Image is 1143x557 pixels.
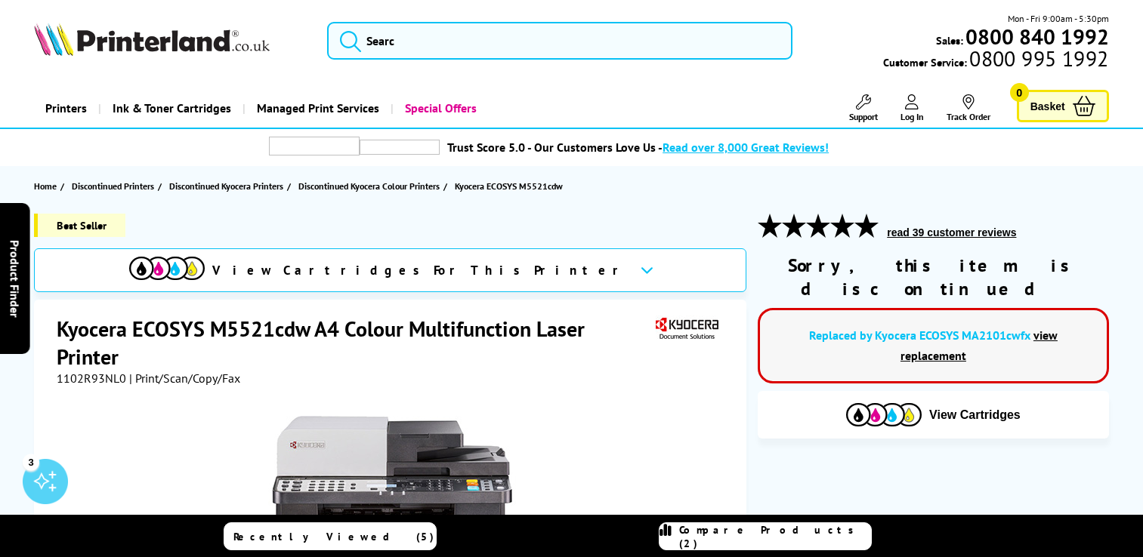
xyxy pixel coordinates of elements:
div: Sorry, this item is discontinued [758,254,1108,300]
a: Log In [900,94,924,122]
a: Compare Products (2) [659,522,872,550]
a: Track Order [947,94,990,122]
span: | Print/Scan/Copy/Fax [129,371,240,386]
a: 0800 840 1992 [963,29,1109,44]
span: Kyocera ECOSYS M5521cdw [455,178,563,194]
img: Cartridges [846,403,922,426]
a: Support [849,94,878,122]
span: View Cartridges For This Printer [212,262,628,278]
img: trustpilot rating [269,137,360,155]
span: Discontinued Printers [72,178,154,194]
a: Recently Viewed (5) [224,522,437,550]
span: Best Seller [34,214,125,237]
img: View Cartridges [129,257,205,280]
a: Printerland Logo [34,23,308,59]
a: Replaced by Kyocera ECOSYS MA2101cwfx [809,328,1030,343]
a: view replacement [900,328,1058,363]
b: 0800 840 1992 [965,23,1109,51]
span: Read over 8,000 Great Reviews! [663,140,829,155]
span: Discontinued Kyocera Colour Printers [298,178,440,194]
a: Basket 0 [1017,90,1109,122]
a: Printers [34,89,98,128]
span: Product Finder [8,240,23,318]
span: Recently Viewed (5) [233,530,434,543]
span: Home [34,178,57,194]
span: 0800 995 1992 [967,51,1108,66]
span: Sales: [936,33,963,48]
a: Discontinued Kyocera Printers [169,178,287,194]
h1: Kyocera ECOSYS M5521cdw A4 Colour Multifunction Laser Printer [57,315,652,371]
span: Discontinued Kyocera Printers [169,178,283,194]
img: Kyocera [652,315,721,343]
div: 3 [23,454,39,470]
span: Log In [900,111,924,122]
span: 1102R93NL0 [57,371,126,386]
a: Kyocera ECOSYS M5521cdw [455,178,567,194]
img: trustpilot rating [360,140,440,155]
span: Support [849,111,878,122]
span: Compare Products (2) [679,523,871,550]
span: 0 [1010,83,1029,102]
a: Home [34,178,60,194]
span: Mon - Fri 9:00am - 5:30pm [1008,11,1109,26]
a: Managed Print Services [243,89,391,128]
a: Ink & Toner Cartridges [98,89,243,128]
a: Discontinued Kyocera Colour Printers [298,178,443,194]
a: Discontinued Printers [72,178,158,194]
a: Trust Score 5.0 - Our Customers Love Us -Read over 8,000 Great Reviews! [447,140,829,155]
img: Printerland Logo [34,23,270,56]
span: Ink & Toner Cartridges [113,89,231,128]
span: View Cartridges [929,408,1021,422]
a: Special Offers [391,89,488,128]
input: Searc [327,22,792,60]
span: Basket [1030,96,1065,116]
button: read 39 customer reviews [882,226,1021,239]
span: Customer Service: [883,51,1108,69]
button: View Cartridges [769,402,1097,427]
